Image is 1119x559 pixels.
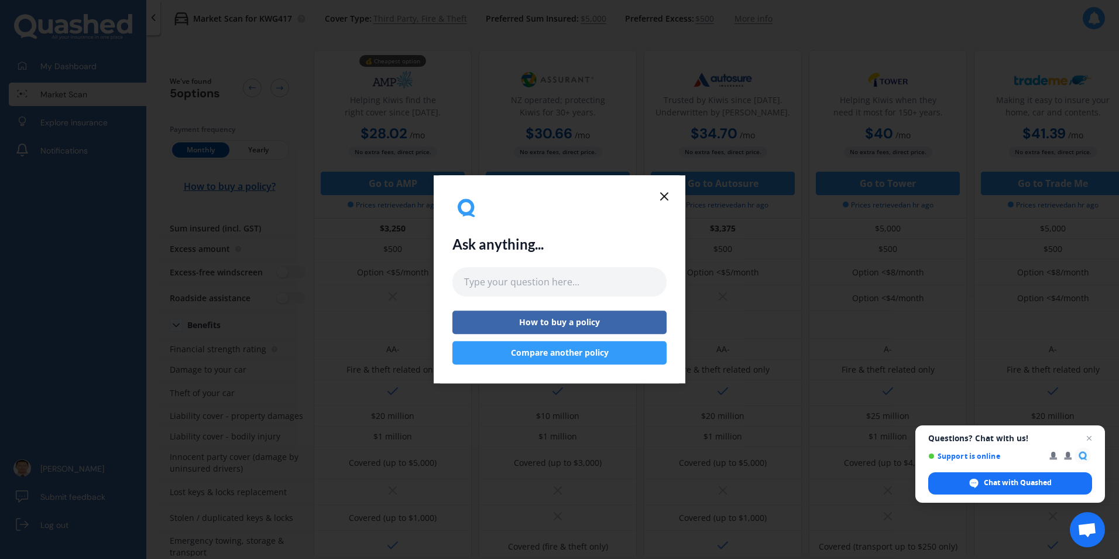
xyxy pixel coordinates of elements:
button: How to buy a policy [452,311,667,335]
div: Open chat [1070,512,1105,547]
span: Close chat [1082,431,1096,445]
span: Questions? Chat with us! [928,434,1092,443]
div: Chat with Quashed [928,472,1092,495]
button: Compare another policy [452,342,667,365]
span: Chat with Quashed [984,478,1052,488]
span: Support is online [928,452,1041,461]
h2: Ask anything... [452,236,544,253]
input: Type your question here... [452,267,667,296]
